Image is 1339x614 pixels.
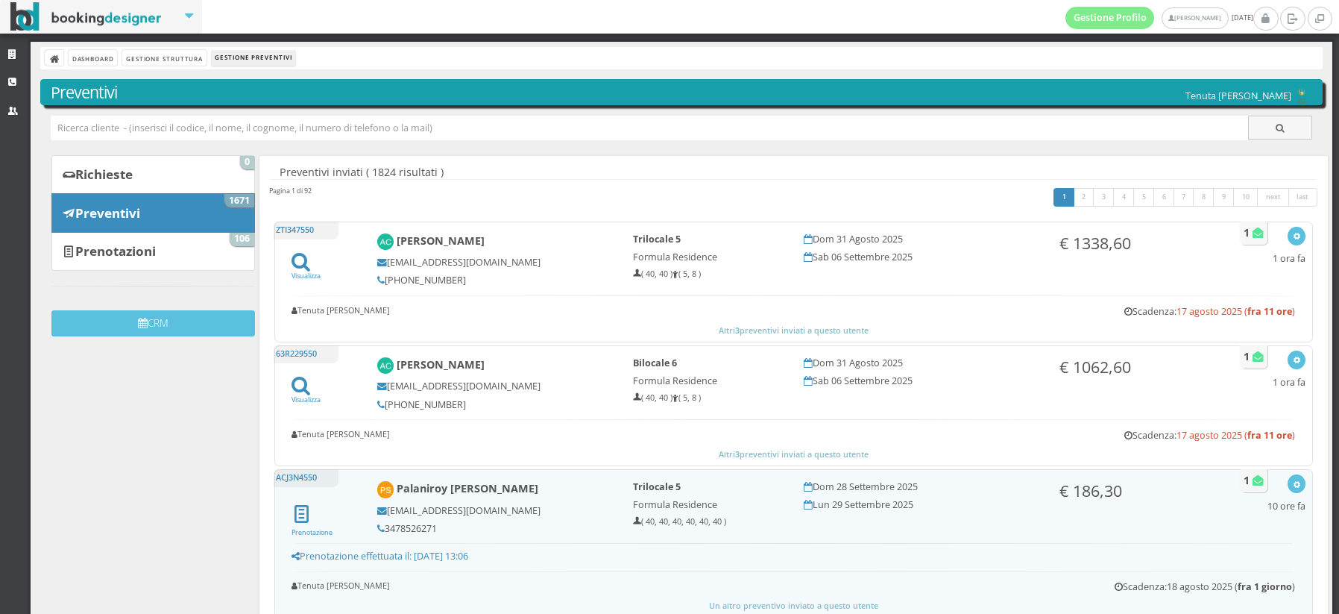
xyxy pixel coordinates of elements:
h6: ( 40, 40, 40, 40, 40, 40 ) [633,517,784,527]
span: 1671 [224,194,255,207]
b: fra 11 ore [1247,429,1292,442]
b: fra 11 ore [1247,305,1292,318]
h5: Scadenza: [1115,581,1295,592]
a: Prenotazioni 106 [51,232,255,271]
span: 17 agosto 2025 ( ) [1176,305,1295,318]
h3: € 1062,60 [1059,357,1210,377]
a: 8 [1193,188,1214,207]
h5: 63R229550 [274,345,338,363]
a: 3 [1093,188,1115,207]
h6: Tenuta [PERSON_NAME] [292,581,390,591]
b: Palaniroy [PERSON_NAME] [397,481,538,495]
h5: 10 ore fa [1267,501,1305,512]
img: BookingDesigner.com [10,2,162,31]
b: 3 [735,325,740,336]
h5: 3478526271 [377,523,613,534]
a: Dashboard [69,50,117,66]
img: c17ce5f8a98d11e9805da647fc135771.png [1291,89,1312,104]
h5: 1 ora fa [1273,253,1305,264]
h5: Sab 06 Settembre 2025 [804,251,1039,263]
button: Altri3preventivi inviati a questo utente [282,448,1305,461]
h3: € 186,30 [1059,481,1210,501]
h3: Preventivi [51,83,1313,102]
h5: Scadenza: [1124,306,1295,317]
h5: ZTI347550 [274,222,338,239]
span: 0 [240,156,255,169]
a: Visualizza [292,261,321,281]
a: 2 [1074,188,1095,207]
h5: Formula Residence [633,375,784,386]
b: [PERSON_NAME] [397,357,485,372]
a: Preventivi 1671 [51,193,255,232]
a: Visualizza [292,385,321,404]
a: [PERSON_NAME] [1162,7,1228,29]
span: [DATE] [1065,7,1253,29]
b: [PERSON_NAME] [397,234,485,248]
h6: ( 40, 40 ) ( 5, 8 ) [633,269,784,279]
a: last [1288,188,1318,207]
a: 1 [1053,188,1075,207]
b: Richieste [75,166,133,183]
b: 3 [735,448,740,460]
h5: [EMAIL_ADDRESS][DOMAIN_NAME] [377,257,613,268]
h5: ACJ3N4550 [274,469,338,487]
h5: [EMAIL_ADDRESS][DOMAIN_NAME] [377,380,613,392]
h5: [PHONE_NUMBER] [377,275,613,286]
span: 18 agosto 2025 ( ) [1167,580,1295,593]
b: Preventivi [75,204,140,222]
a: 7 [1173,188,1195,207]
b: Trilocale 5 [633,480,681,493]
a: 4 [1113,188,1135,207]
b: Prenotazioni [75,242,156,260]
h6: ( 40, 40 ) ( 5, 8 ) [633,393,784,403]
a: Prenotazione [292,513,333,537]
h6: Tenuta [PERSON_NAME] [292,306,390,316]
h45: Pagina 1 di 92 [269,186,312,195]
b: 1 [1244,473,1250,487]
h6: Tenuta [PERSON_NAME] [292,430,390,439]
h3: € 1338,60 [1059,234,1210,253]
h5: [EMAIL_ADDRESS][DOMAIN_NAME] [377,505,613,516]
a: 6 [1153,188,1175,207]
a: 5 [1133,188,1155,207]
b: fra 1 giorno [1238,580,1292,593]
b: 1 [1244,225,1250,239]
b: Trilocale 5 [633,233,681,245]
h5: Formula Residence [633,251,784,263]
button: Un altro preventivo inviato a questo utente [282,600,1305,613]
input: Ricerca cliente - (inserisci il codice, il nome, il cognome, il numero di telefono o la mail) [51,116,1249,140]
li: Gestione Preventivi [212,50,295,66]
img: Andrea Chieffe [377,234,394,251]
h5: Dom 31 Agosto 2025 [804,234,1039,245]
a: 9 [1213,188,1235,207]
h5: Dom 28 Settembre 2025 [804,481,1039,492]
img: palaniroy selvanayagam [377,481,394,498]
h5: Formula Residence [633,499,784,510]
h5: Scadenza: [1124,430,1295,441]
h5: [PHONE_NUMBER] [377,399,613,410]
button: Altri3preventivi inviati a questo utente [282,324,1305,337]
h5: Prenotazione effettuata il: [DATE] 13:06 [292,551,1295,562]
b: Bilocale 6 [633,357,677,369]
b: 1 [1244,349,1250,363]
h5: Sab 06 Settembre 2025 [804,375,1039,386]
span: 17 agosto 2025 ( ) [1176,429,1295,442]
span: 106 [230,233,255,246]
a: Gestione Profilo [1065,7,1155,29]
a: Richieste 0 [51,155,255,194]
a: 10 [1233,188,1258,207]
img: Andrea Chieffe [377,357,394,375]
span: Preventivi inviati ( 1824 risultati ) [280,166,444,178]
a: next [1257,188,1290,207]
h5: Lun 29 Settembre 2025 [804,499,1039,510]
button: CRM [51,310,255,336]
h5: Tenuta [PERSON_NAME] [1185,89,1312,104]
a: Gestione Struttura [122,50,206,66]
h5: Dom 31 Agosto 2025 [804,357,1039,369]
h5: 1 ora fa [1273,377,1305,388]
